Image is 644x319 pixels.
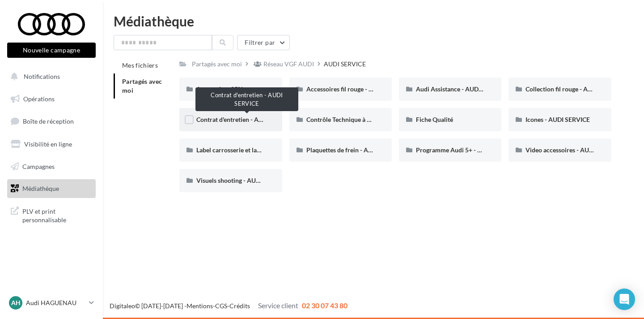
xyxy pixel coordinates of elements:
span: Audi Assistance - AUDI SERVICE [416,85,507,93]
button: Filtrer par [237,35,290,50]
a: Boîte de réception [5,112,97,131]
span: Service client [258,301,298,310]
span: © [DATE]-[DATE] - - - [110,302,347,310]
div: AUDI SERVICE [324,60,366,69]
div: Médiathèque [114,14,633,28]
a: CGS [215,302,227,310]
span: 02 30 07 43 80 [302,301,347,310]
span: Accessoires 25% septembre - AUDI SERVICE [196,85,320,93]
span: Plaquettes de frein - Audi Service [306,146,399,154]
span: Boîte de réception [23,117,74,125]
span: Contrat d'entretien - AUDI SERVICE [196,116,296,123]
button: Notifications [5,67,94,86]
a: Médiathèque [5,179,97,198]
a: Mentions [186,302,213,310]
span: Médiathèque [22,185,59,192]
a: Campagnes [5,157,97,176]
span: Opérations [23,95,55,103]
a: AH Audi HAGUENAU [7,294,96,311]
span: Accessoires fil rouge - AUDI SERVICE [306,85,410,93]
span: Fiche Qualité [416,116,453,123]
div: Partagés avec moi [192,60,242,69]
div: Réseau VGF AUDI [263,60,314,69]
a: PLV et print personnalisable [5,202,97,228]
span: Partagés avec moi [122,78,162,94]
button: Nouvelle campagne [7,43,96,58]
span: Visibilité en ligne [24,140,72,148]
span: Video accessoires - AUDI SERVICE [525,146,622,154]
span: AH [11,298,21,307]
a: Opérations [5,90,97,108]
a: Crédits [229,302,250,310]
span: Label carrosserie et label pare-brise - AUDI SERVICE [196,146,342,154]
a: Digitaleo [110,302,135,310]
span: Visuels shooting - AUDI SERVICE [196,177,288,184]
span: Campagnes [22,162,55,170]
p: Audi HAGUENAU [26,298,85,307]
div: Open Intercom Messenger [614,289,635,310]
span: Notifications [24,73,60,80]
span: Programme Audi 5+ - Segments 2&3 - AUDI SERVICE [416,146,563,154]
span: Collection fil rouge - AUDI SERVICE [525,85,625,93]
span: Mes fichiers [122,61,158,69]
span: PLV et print personnalisable [22,205,92,224]
span: Icones - AUDI SERVICE [525,116,590,123]
a: Visibilité en ligne [5,135,97,154]
span: Contrôle Technique à 25€ [306,116,377,123]
div: Contrat d'entretien - AUDI SERVICE [195,87,298,111]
